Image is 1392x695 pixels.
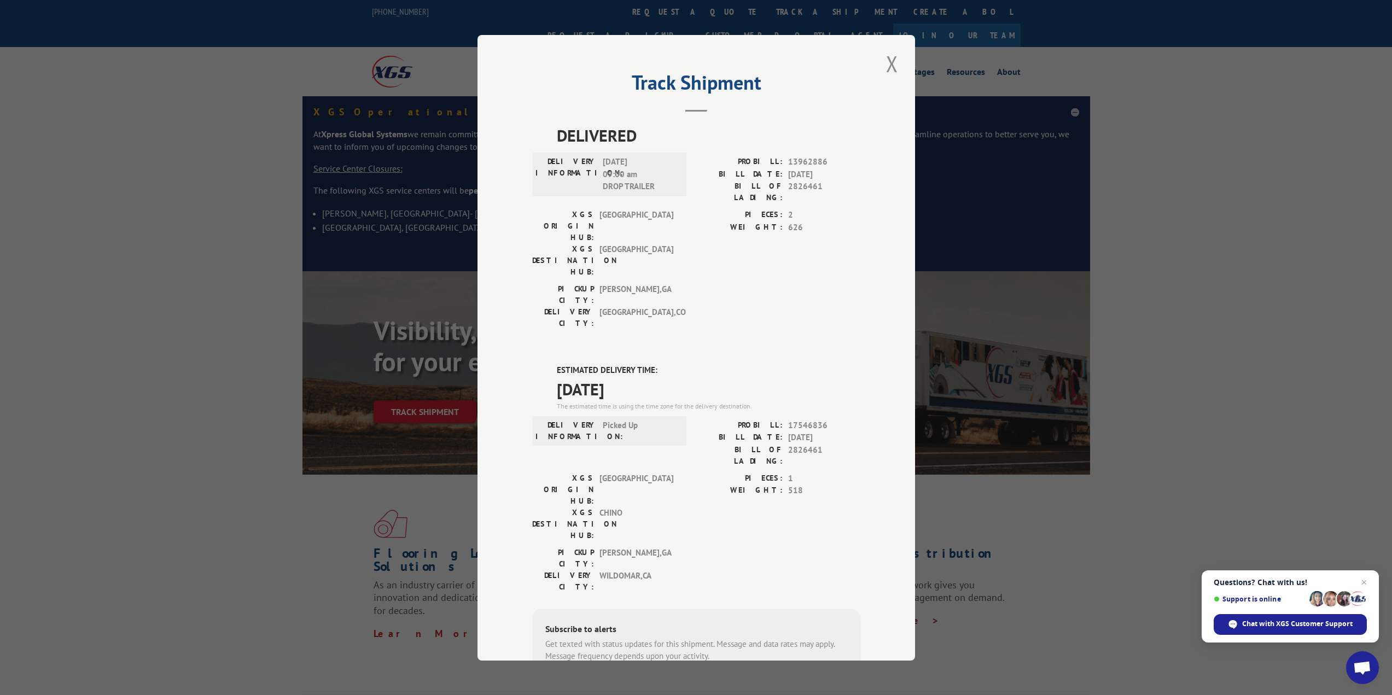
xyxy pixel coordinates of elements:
[696,168,783,180] label: BILL DATE:
[557,376,860,401] span: [DATE]
[1242,619,1353,629] span: Chat with XGS Customer Support
[545,622,847,638] div: Subscribe to alerts
[788,221,860,233] span: 626
[788,419,860,431] span: 17546836
[599,569,673,592] span: WILDOMAR , CA
[788,209,860,221] span: 2
[599,306,673,329] span: [GEOGRAPHIC_DATA] , CO
[603,419,677,442] span: Picked Up
[599,209,673,243] span: [GEOGRAPHIC_DATA]
[788,168,860,180] span: [DATE]
[535,419,597,442] label: DELIVERY INFORMATION:
[545,638,847,662] div: Get texted with status updates for this shipment. Message and data rates may apply. Message frequ...
[696,419,783,431] label: PROBILL:
[599,506,673,541] span: CHINO
[532,569,594,592] label: DELIVERY CITY:
[599,472,673,506] span: [GEOGRAPHIC_DATA]
[535,156,597,193] label: DELIVERY INFORMATION:
[1214,595,1306,603] span: Support is online
[696,472,783,484] label: PIECES:
[599,546,673,569] span: [PERSON_NAME] , GA
[788,443,860,466] span: 2826461
[557,123,860,148] span: DELIVERED
[532,75,860,96] h2: Track Shipment
[1214,614,1367,635] span: Chat with XGS Customer Support
[1214,578,1367,587] span: Questions? Chat with us!
[696,180,783,203] label: BILL OF LADING:
[532,506,594,541] label: XGS DESTINATION HUB:
[599,243,673,278] span: [GEOGRAPHIC_DATA]
[1346,651,1379,684] a: Open chat
[532,472,594,506] label: XGS ORIGIN HUB:
[696,209,783,221] label: PIECES:
[883,49,901,79] button: Close modal
[532,209,594,243] label: XGS ORIGIN HUB:
[788,156,860,168] span: 13962886
[696,431,783,444] label: BILL DATE:
[696,443,783,466] label: BILL OF LADING:
[696,156,783,168] label: PROBILL:
[532,306,594,329] label: DELIVERY CITY:
[557,401,860,411] div: The estimated time is using the time zone for the delivery destination.
[788,180,860,203] span: 2826461
[557,364,860,377] label: ESTIMATED DELIVERY TIME:
[696,221,783,233] label: WEIGHT:
[532,546,594,569] label: PICKUP CITY:
[599,283,673,306] span: [PERSON_NAME] , GA
[696,484,783,497] label: WEIGHT:
[788,431,860,444] span: [DATE]
[788,472,860,484] span: 1
[532,283,594,306] label: PICKUP CITY:
[532,243,594,278] label: XGS DESTINATION HUB:
[603,156,677,193] span: [DATE] 09:00 am DROP TRAILER
[788,484,860,497] span: 518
